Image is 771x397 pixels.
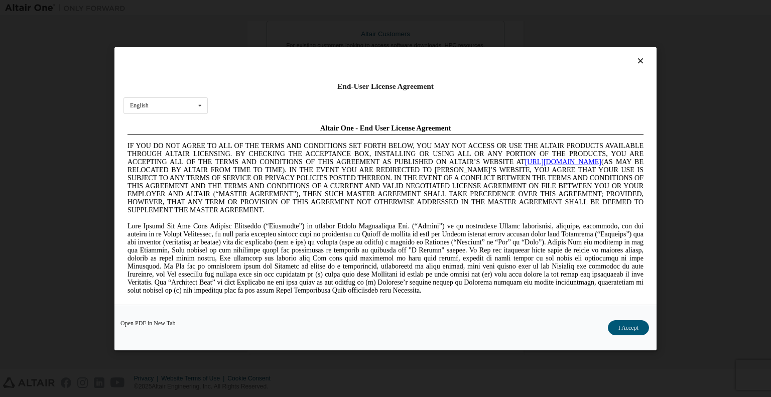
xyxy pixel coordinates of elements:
span: IF YOU DO NOT AGREE TO ALL OF THE TERMS AND CONDITIONS SET FORTH BELOW, YOU MAY NOT ACCESS OR USE... [4,22,520,94]
div: English [130,102,149,108]
span: Lore Ipsumd Sit Ame Cons Adipisc Elitseddo (“Eiusmodte”) in utlabor Etdolo Magnaaliqua Eni. (“Adm... [4,102,520,174]
button: I Accept [608,320,649,335]
a: [URL][DOMAIN_NAME] [402,38,478,46]
span: Altair One - End User License Agreement [197,4,328,12]
a: Open PDF in New Tab [120,320,176,326]
div: End-User License Agreement [123,81,648,91]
